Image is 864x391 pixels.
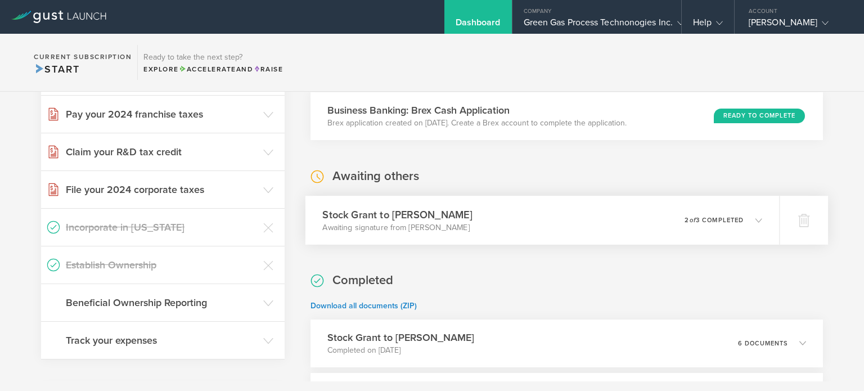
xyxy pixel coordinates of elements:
h3: File your 2024 corporate taxes [66,182,258,197]
span: Raise [253,65,283,73]
h3: Claim your R&D tax credit [66,145,258,159]
h3: Track your expenses [66,333,258,348]
div: Green Gas Process Technonogies Inc. [524,17,670,34]
h3: Stock Grant to [PERSON_NAME] [327,330,474,345]
h3: Ready to take the next step? [143,53,283,61]
h3: Stock Grant to [PERSON_NAME] [322,207,472,222]
h3: Business Banking: Brex Cash Application [327,103,627,118]
h3: Establish Ownership [66,258,258,272]
div: [PERSON_NAME] [749,17,844,34]
div: Explore [143,64,283,74]
h2: Current Subscription [34,53,132,60]
div: Dashboard [456,17,501,34]
em: of [689,216,695,223]
iframe: Chat Widget [808,337,864,391]
h3: Beneficial Ownership Reporting [66,295,258,310]
p: 6 documents [738,340,788,347]
div: Help [693,17,723,34]
div: Ready to take the next step?ExploreAccelerateandRaise [137,45,289,80]
span: and [179,65,254,73]
p: 2 3 completed [685,217,744,223]
p: Completed on [DATE] [327,345,474,356]
p: Brex application created on [DATE]. Create a Brex account to complete the application. [327,118,627,129]
div: Business Banking: Brex Cash ApplicationBrex application created on [DATE]. Create a Brex account ... [310,92,823,140]
p: Awaiting signature from [PERSON_NAME] [322,222,472,233]
div: Ready to Complete [714,109,805,123]
span: Accelerate [179,65,236,73]
h2: Completed [332,272,393,289]
h3: Incorporate in [US_STATE] [66,220,258,235]
span: Start [34,63,79,75]
h2: Awaiting others [332,168,419,185]
a: Download all documents (ZIP) [310,301,417,311]
h3: Pay your 2024 franchise taxes [66,107,258,122]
